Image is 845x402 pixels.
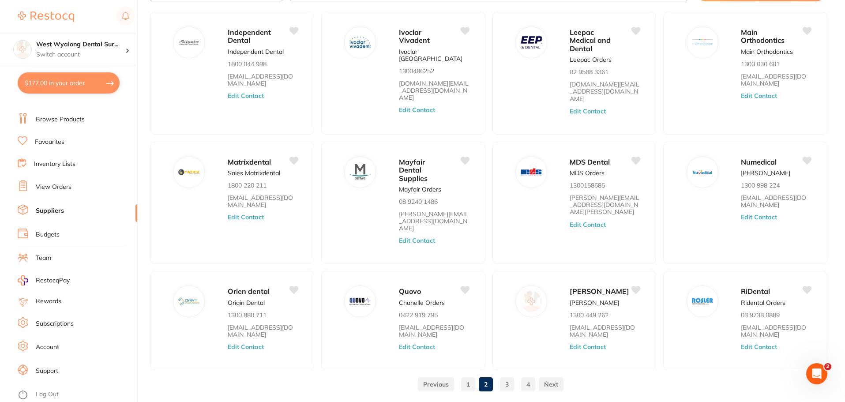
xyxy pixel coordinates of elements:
p: 1300 998 224 [741,182,780,189]
p: Leepac Orders [570,56,612,63]
p: Sales Matrixdental [228,169,280,177]
img: Orien dental [179,291,200,312]
p: 1300486252 [399,68,434,75]
p: 08 9240 1486 [399,198,438,205]
a: [PERSON_NAME][EMAIL_ADDRESS][DOMAIN_NAME][PERSON_NAME] [570,194,640,215]
img: Ivoclar Vivadent [349,32,371,53]
a: [EMAIL_ADDRESS][DOMAIN_NAME] [399,324,469,338]
span: MDS Dental [570,158,610,166]
a: Support [36,367,58,376]
a: [EMAIL_ADDRESS][DOMAIN_NAME] [570,324,640,338]
p: 02 9588 3361 [570,68,608,75]
a: [EMAIL_ADDRESS][DOMAIN_NAME] [741,324,811,338]
a: [EMAIL_ADDRESS][DOMAIN_NAME] [228,194,298,208]
img: Adam Dental [521,291,542,312]
span: Ivoclar Vivadent [399,28,430,45]
button: Edit Contact [741,343,777,350]
button: Edit Contact [399,106,435,113]
img: MDS Dental [521,162,542,183]
a: Inventory Lists [34,160,75,169]
p: MDS Orders [570,169,605,177]
p: Main Orthodontics [741,48,793,55]
button: Edit Contact [741,92,777,99]
img: RestocqPay [18,275,28,286]
p: 1300 030 601 [741,60,780,68]
h4: West Wyalong Dental Surgery (DentalTown 4) [36,40,125,49]
span: RestocqPay [36,276,70,285]
img: West Wyalong Dental Surgery (DentalTown 4) [14,41,31,58]
a: 1 [461,376,475,393]
span: Leepac Medical and Dental [570,28,611,53]
button: Edit Contact [570,343,606,350]
p: 1800 044 998 [228,60,267,68]
p: 1300 880 711 [228,312,267,319]
p: 1800 220 211 [228,182,267,189]
span: Main Orthodontics [741,28,785,45]
span: 2 [824,363,831,370]
button: Edit Contact [228,92,264,99]
p: Independent Dental [228,48,284,55]
a: [DOMAIN_NAME][EMAIL_ADDRESS][DOMAIN_NAME] [570,81,640,102]
button: Edit Contact [399,237,435,244]
a: Account [36,343,59,352]
a: [DOMAIN_NAME][EMAIL_ADDRESS][DOMAIN_NAME] [399,80,469,101]
p: [PERSON_NAME] [741,169,790,177]
span: Independent Dental [228,28,271,45]
a: View Orders [36,183,71,192]
a: [EMAIL_ADDRESS][DOMAIN_NAME] [741,194,811,208]
a: [EMAIL_ADDRESS][DOMAIN_NAME] [741,73,811,87]
button: Log Out [18,388,135,402]
span: Mayfair Dental Supplies [399,158,428,183]
iframe: Intercom live chat [806,363,827,384]
button: Edit Contact [570,108,606,115]
p: 1300 449 262 [570,312,608,319]
img: Matrixdental [179,162,200,183]
a: Rewards [36,297,61,306]
button: Edit Contact [228,343,264,350]
p: Ivoclar [GEOGRAPHIC_DATA] [399,48,469,62]
button: Edit Contact [570,221,606,228]
a: RestocqPay [18,275,70,286]
span: Numedical [741,158,777,166]
p: Mayfair Orders [399,186,441,193]
button: $177.00 in your order [18,72,120,94]
p: Origin Dental [228,299,265,306]
img: RiDental [692,291,713,312]
span: Quovo [399,287,421,296]
a: Team [36,254,51,263]
a: 4 [521,376,535,393]
button: Edit Contact [228,214,264,221]
a: Log Out [36,390,59,399]
span: [PERSON_NAME] [570,287,629,296]
a: Suppliers [36,207,64,215]
a: [EMAIL_ADDRESS][DOMAIN_NAME] [228,324,298,338]
img: Main Orthodontics [692,32,713,53]
p: [PERSON_NAME] [570,299,619,306]
a: 2 [479,376,493,393]
img: Numedical [692,162,713,183]
img: Independent Dental [179,32,200,53]
p: 0422 919 795 [399,312,438,319]
p: Ridental Orders [741,299,785,306]
p: Switch account [36,50,125,59]
img: Quovo [349,291,371,312]
span: Matrixdental [228,158,271,166]
a: Favourites [35,138,64,147]
p: 03 9738 0889 [741,312,780,319]
img: Leepac Medical and Dental [521,32,542,53]
a: 3 [500,376,514,393]
span: RiDental [741,287,770,296]
p: Chanelle Orders [399,299,445,306]
button: Edit Contact [741,214,777,221]
img: Mayfair Dental Supplies [349,162,371,183]
a: [EMAIL_ADDRESS][DOMAIN_NAME] [228,73,298,87]
a: Budgets [36,230,60,239]
a: Subscriptions [36,319,74,328]
a: Restocq Logo [18,7,74,27]
p: 1300158685 [570,182,605,189]
a: [PERSON_NAME][EMAIL_ADDRESS][DOMAIN_NAME] [399,210,469,232]
a: Browse Products [36,115,85,124]
img: Restocq Logo [18,11,74,22]
button: Edit Contact [399,343,435,350]
span: Orien dental [228,287,270,296]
